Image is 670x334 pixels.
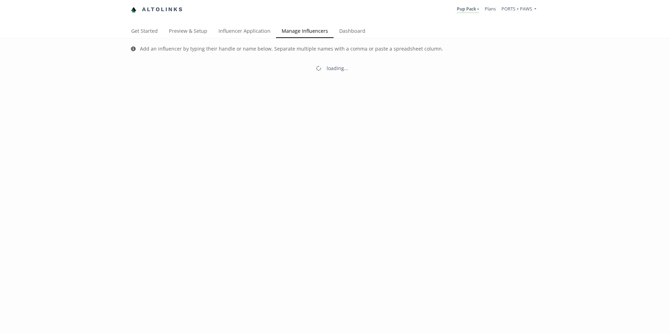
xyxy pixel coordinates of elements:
a: PORTS + PAWS [501,6,536,14]
a: Plans [485,6,496,12]
div: loading... [327,65,348,72]
span: PORTS + PAWS [501,6,532,12]
a: Dashboard [334,25,371,39]
a: Get Started [126,25,163,39]
a: Pup Pack [457,6,479,13]
a: Altolinks [131,4,183,15]
a: Manage Influencers [276,25,334,39]
img: favicon-32x32.png [131,7,136,13]
a: Influencer Application [213,25,276,39]
a: Preview & Setup [163,25,213,39]
div: Add an influencer by typing their handle or name below. Separate multiple names with a comma or p... [140,45,443,52]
